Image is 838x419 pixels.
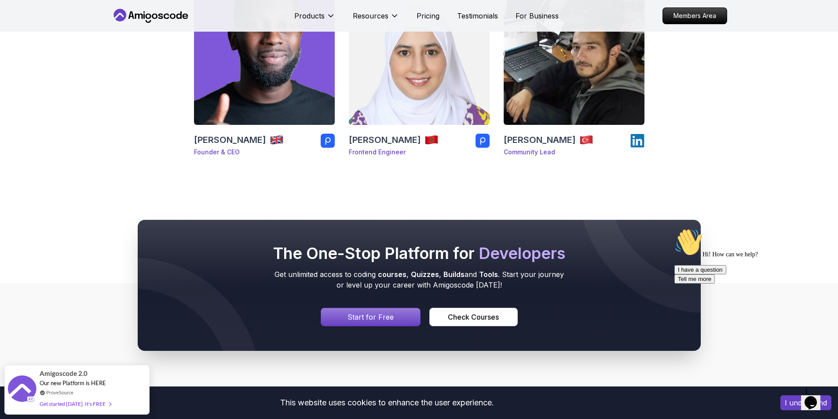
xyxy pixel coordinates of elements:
p: Products [294,11,325,21]
iframe: chat widget [671,225,829,379]
a: Members Area [662,7,727,24]
img: team member country [270,133,284,147]
a: Courses page [429,308,517,326]
p: Start for Free [348,312,394,322]
span: Developers [479,244,565,263]
p: Frontend Engineer [349,148,439,157]
button: Tell me more [4,50,44,59]
p: Get unlimited access to coding , , and . Start your journey or level up your career with Amigosco... [271,269,567,290]
div: 👋Hi! How can we help?I have a questionTell me more [4,4,162,59]
button: Check Courses [429,308,517,326]
span: Builds [443,270,465,279]
p: Community Lead [504,148,593,157]
img: team member country [424,133,439,147]
button: I have a question [4,40,55,50]
h3: [PERSON_NAME] [504,134,576,146]
div: Get started [DATE]. It's FREE [40,399,111,409]
h3: [PERSON_NAME] [349,134,421,146]
a: Pricing [417,11,439,21]
h2: The One-Stop Platform for [271,244,567,262]
button: Accept cookies [780,395,831,410]
iframe: chat widget [801,384,829,410]
span: Hi! How can we help? [4,26,87,33]
img: :wave: [4,4,32,32]
span: courses [378,270,406,279]
button: Products [294,11,335,28]
button: Resources [353,11,399,28]
p: Resources [353,11,388,21]
span: Our new Platform is HERE [40,379,106,386]
a: ProveSource [46,389,73,396]
a: Signin page [321,308,421,326]
img: provesource social proof notification image [8,375,37,404]
div: This website uses cookies to enhance the user experience. [7,393,767,412]
div: Check Courses [448,312,499,322]
span: Tools [479,270,498,279]
span: Quizzes [411,270,439,279]
span: Amigoscode 2.0 [40,368,88,379]
h3: [PERSON_NAME] [194,134,266,146]
a: Testimonials [457,11,498,21]
a: For Business [516,11,559,21]
img: team member country [579,133,593,147]
p: Founder & CEO [194,148,284,157]
p: Members Area [663,8,727,24]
